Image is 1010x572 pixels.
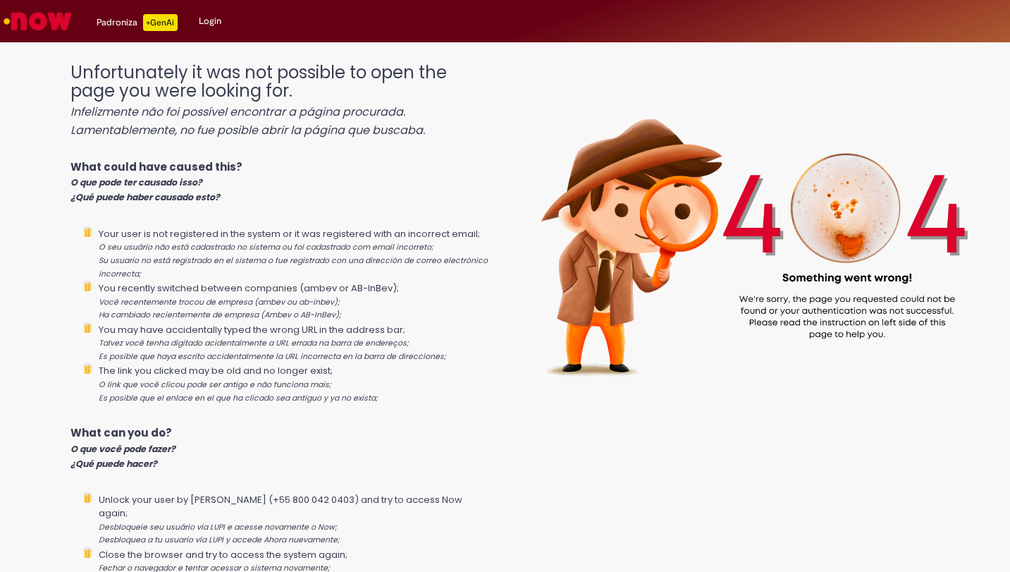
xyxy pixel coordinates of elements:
[99,379,331,390] i: O link que você clicou pode ser antigo e não funciona mais;
[493,49,1010,410] img: 404_ambev_new.png
[99,255,488,279] i: Su usuario no está registrado en el sistema o fue registrado con una dirección de correo electrón...
[1,7,74,35] img: ServiceNow
[70,63,493,138] h1: Unfortunately it was not possible to open the page you were looking for.
[99,338,409,348] i: Talvez você tenha digitado acidentalmente a URL errada na barra de endereços;
[70,104,405,120] i: Infelizmente não foi possível encontrar a página procurada.
[99,242,433,252] i: O seu usuário não está cadastrado no sistema ou foi cadastrado com email incorreto;
[99,522,337,533] i: Desbloqueie seu usuário via LUPI e acesse novamente o Now;
[143,14,178,31] p: +GenAi
[97,14,178,31] div: Padroniza
[70,176,202,188] i: O que pode ter causado isso?
[99,322,493,363] li: You may have accidentally typed the wrong URL in the address bar;
[99,393,378,403] i: Es posible que el enlace en el que ha clicado sea antiguo y ya no exista;
[99,226,493,280] li: Your user is not registered in the system or it was registered with an incorrect email;
[70,458,157,470] i: ¿Qué puede hacer?
[99,535,340,545] i: Desbloquea a tu usuario vía LUPI y accede Ahora nuevamente;
[70,159,493,205] p: What could have caused this?
[99,280,493,322] li: You recently switched between companies (ambev or AB-InBev);
[70,443,175,455] i: O que você pode fazer?
[99,492,493,546] li: Unlock your user by [PERSON_NAME] (+55 800 042 0403) and try to access Now again;
[70,122,425,138] i: Lamentablemente, no fue posible abrir la página que buscaba.
[99,351,446,362] i: Es posible que haya escrito accidentalmente la URL incorrecta en la barra de direcciones;
[99,310,341,320] i: Ha cambiado recientemente de empresa (Ambev o AB-InBev);
[99,297,340,308] i: Você recentemente trocou de empresa (ambev ou ab-inbev);
[70,425,493,470] p: What can you do?
[99,363,493,404] li: The link you clicked may be old and no longer exist;
[70,191,220,203] i: ¿Qué puede haber causado esto?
